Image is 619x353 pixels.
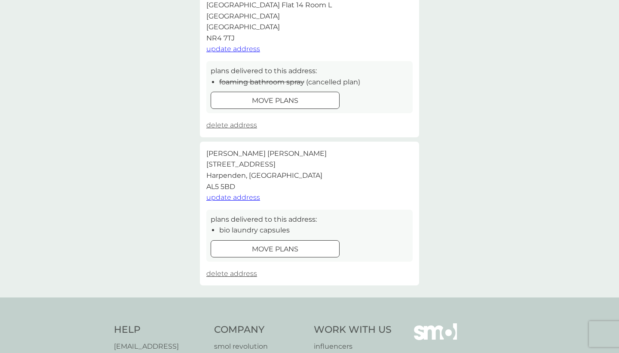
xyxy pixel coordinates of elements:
span: foaming bathroom spray [219,78,304,86]
h4: Help [114,323,205,337]
button: update address [206,192,260,203]
p: move plans [252,95,298,106]
h4: Company [214,323,306,337]
button: update address [206,43,260,55]
span: delete address [206,121,257,129]
a: smol revolution [214,341,306,352]
p: move plans [252,244,298,255]
button: move plans [211,240,340,257]
span: update address [206,45,260,53]
button: move plans [211,92,340,109]
button: delete address [206,268,257,279]
span: ( cancelled plan ) [306,78,360,86]
h4: Work With Us [314,323,392,337]
span: update address [206,193,260,201]
span: bio laundry capsules [219,226,290,234]
p: [PERSON_NAME] [PERSON_NAME] [STREET_ADDRESS] Harpenden, [GEOGRAPHIC_DATA] AL5 5BD [206,148,327,192]
button: delete address [206,120,257,131]
img: smol [414,323,457,353]
a: influencers [314,341,392,352]
p: plans delivered to this address: [211,214,317,225]
span: delete address [206,269,257,278]
p: plans delivered to this address: [211,65,317,77]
